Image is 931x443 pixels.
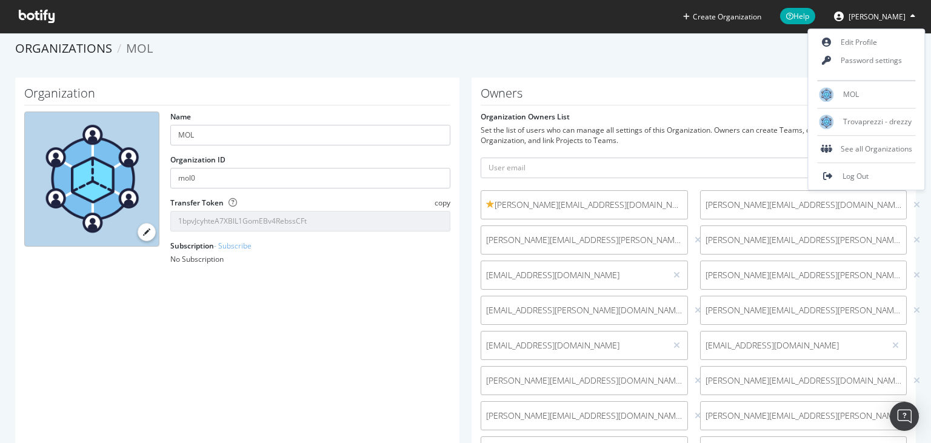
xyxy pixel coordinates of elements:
span: Log Out [843,172,869,182]
span: [EMAIL_ADDRESS][PERSON_NAME][DOMAIN_NAME] [486,304,682,316]
div: See all Organizations [809,140,925,158]
label: Subscription [170,241,252,251]
a: Log Out [809,167,925,185]
span: MOL [126,40,153,56]
label: Name [170,112,191,122]
span: [PERSON_NAME][EMAIL_ADDRESS][PERSON_NAME][DOMAIN_NAME] [706,410,902,422]
div: Open Intercom Messenger [890,402,919,431]
button: [PERSON_NAME] [824,7,925,26]
label: Transfer Token [170,198,224,208]
span: copy [435,198,450,208]
span: [EMAIL_ADDRESS][DOMAIN_NAME] [706,339,881,351]
div: No Subscription [170,254,450,264]
button: Create Organization [682,11,762,22]
label: Organization Owners List [481,112,570,122]
span: [PERSON_NAME][EMAIL_ADDRESS][DOMAIN_NAME] [486,410,682,422]
a: Password settings [809,52,925,70]
span: [PERSON_NAME][EMAIL_ADDRESS][DOMAIN_NAME] [486,375,682,387]
span: Trovaprezzi - drezzy [843,117,912,127]
span: [PERSON_NAME][EMAIL_ADDRESS][PERSON_NAME][DOMAIN_NAME] [706,234,902,246]
a: Edit Profile [809,33,925,52]
span: [EMAIL_ADDRESS][DOMAIN_NAME] [486,269,661,281]
span: [PERSON_NAME][EMAIL_ADDRESS][PERSON_NAME][DOMAIN_NAME] [486,234,682,246]
h1: Organization [24,87,450,105]
span: [PERSON_NAME][EMAIL_ADDRESS][PERSON_NAME][DOMAIN_NAME] [706,304,902,316]
input: Organization ID [170,168,450,188]
span: [PERSON_NAME][EMAIL_ADDRESS][DOMAIN_NAME] [706,375,902,387]
span: Help [780,8,815,24]
input: User email [481,158,907,178]
span: [EMAIL_ADDRESS][DOMAIN_NAME] [486,339,661,351]
span: [PERSON_NAME][EMAIL_ADDRESS][PERSON_NAME][DOMAIN_NAME] [706,269,902,281]
a: - Subscribe [214,241,252,251]
ol: breadcrumbs [15,40,916,58]
span: MOL [843,90,859,100]
span: Gianluca Mileo [849,12,906,22]
img: Trovaprezzi - drezzy [819,115,834,129]
img: MOL [819,87,834,102]
a: Organizations [15,40,112,56]
span: [PERSON_NAME][EMAIL_ADDRESS][DOMAIN_NAME] [706,199,902,211]
label: Organization ID [170,155,225,165]
span: [PERSON_NAME][EMAIL_ADDRESS][DOMAIN_NAME] [486,199,682,211]
h1: Owners [481,87,907,105]
input: name [170,125,450,145]
div: Set the list of users who can manage all settings of this Organization. Owners can create Teams, ... [481,125,907,145]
